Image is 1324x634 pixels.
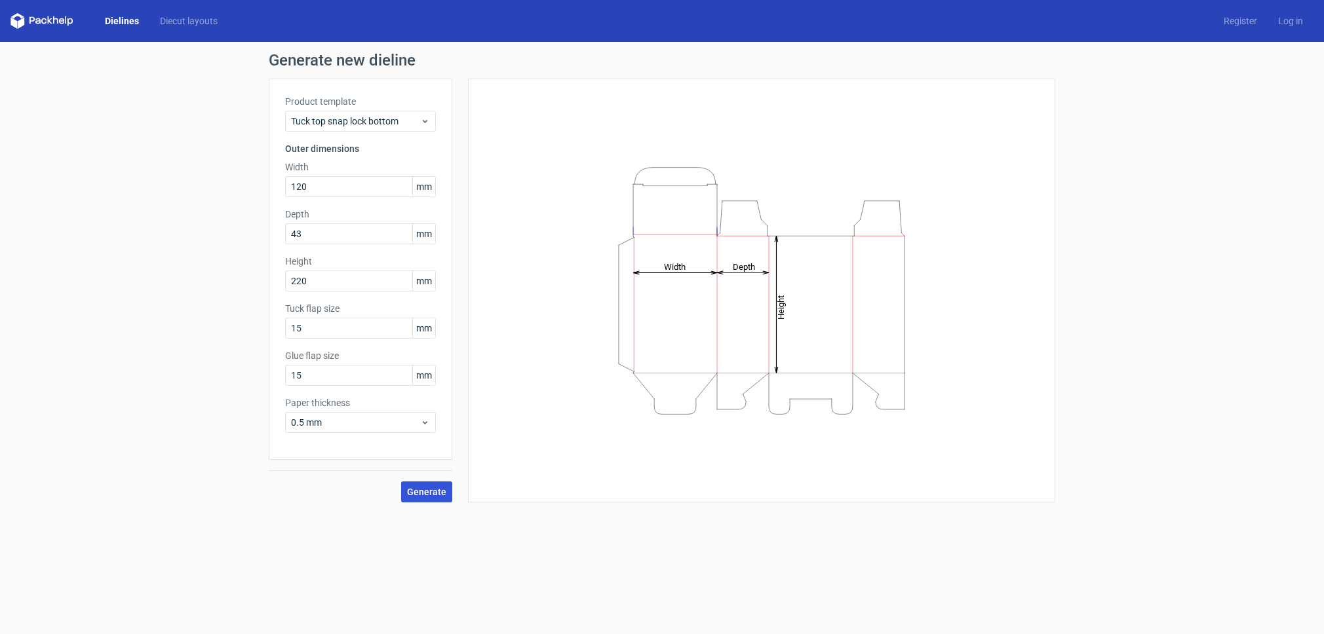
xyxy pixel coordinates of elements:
[407,487,446,496] span: Generate
[412,271,435,291] span: mm
[285,208,436,221] label: Depth
[269,52,1055,68] h1: Generate new dieline
[285,349,436,362] label: Glue flap size
[412,177,435,196] span: mm
[285,160,436,174] label: Width
[94,14,149,28] a: Dielines
[285,95,436,108] label: Product template
[285,302,436,315] label: Tuck flap size
[733,261,755,271] tspan: Depth
[776,295,786,319] tspan: Height
[149,14,228,28] a: Diecut layouts
[285,142,436,155] h3: Outer dimensions
[291,416,420,429] span: 0.5 mm
[412,365,435,385] span: mm
[401,481,452,502] button: Generate
[285,396,436,409] label: Paper thickness
[1268,14,1314,28] a: Log in
[285,255,436,268] label: Height
[412,224,435,244] span: mm
[291,115,420,128] span: Tuck top snap lock bottom
[664,261,686,271] tspan: Width
[1213,14,1268,28] a: Register
[412,318,435,338] span: mm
